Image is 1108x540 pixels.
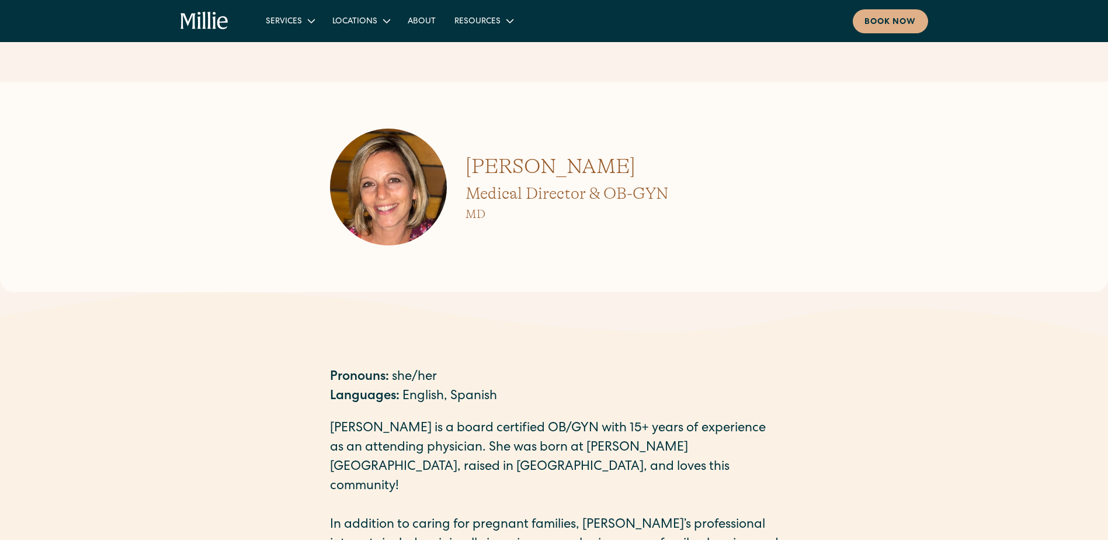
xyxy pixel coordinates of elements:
h1: [PERSON_NAME] [466,151,668,182]
strong: Languages: [330,390,400,403]
div: Services [256,11,323,30]
div: Resources [454,16,501,28]
div: Services [266,16,302,28]
h2: Medical Director & OB-GYN [466,182,668,205]
p: [PERSON_NAME] is a board certified OB/GYN with 15+ years of experience as an attending physician.... [330,420,779,497]
strong: Pronouns: [330,371,389,384]
img: Amy Kane profile photo [330,129,447,245]
h3: MD [466,206,668,223]
div: English, Spanish [402,387,497,407]
div: Locations [332,16,377,28]
a: home [180,12,229,30]
a: Book now [853,9,928,33]
div: she/her [392,368,437,387]
div: Resources [445,11,522,30]
div: Book now [864,16,916,29]
div: Locations [323,11,398,30]
a: About [398,11,445,30]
